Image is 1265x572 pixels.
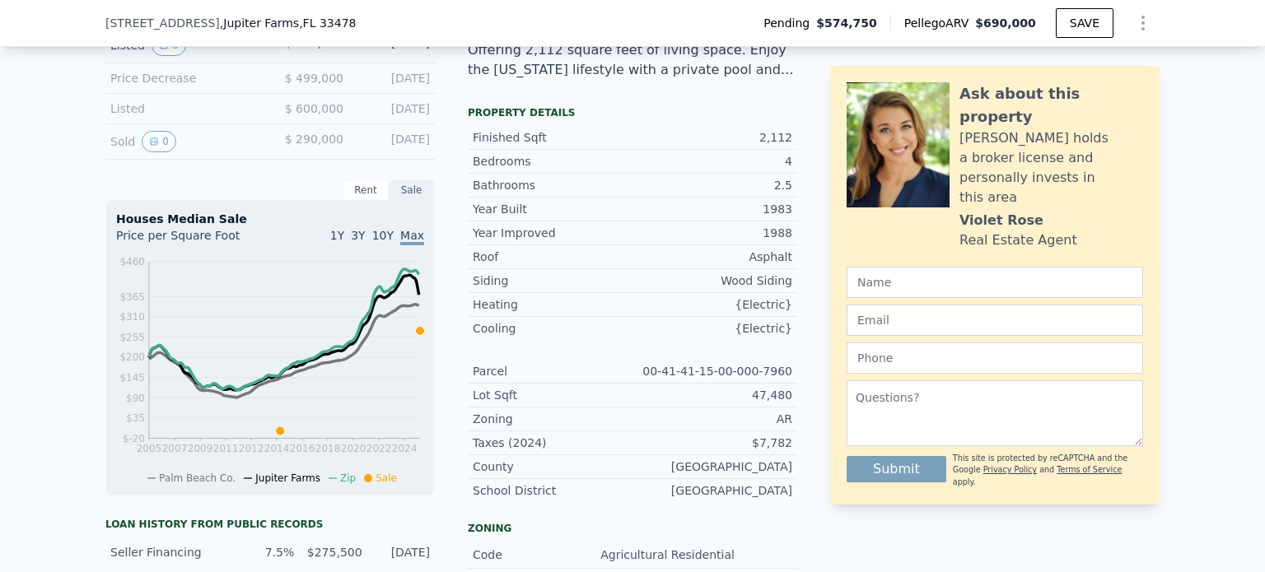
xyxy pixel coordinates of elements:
tspan: 2005 [137,443,162,454]
div: Year Built [473,201,632,217]
tspan: 2022 [366,443,392,454]
div: Finished Sqft [473,129,632,146]
tspan: 2009 [188,443,213,454]
div: Loan history from public records [105,518,435,531]
div: Seller Financing [110,544,226,560]
tspan: $-20 [123,433,145,444]
button: Submit [847,456,946,482]
div: Heating [473,296,632,313]
span: Zip [340,472,356,484]
tspan: 2007 [162,443,188,454]
tspan: 2024 [392,443,418,454]
span: , FL 33478 [299,16,356,30]
div: Bedrooms [473,153,632,170]
button: SAVE [1056,8,1113,38]
tspan: 2016 [290,443,315,454]
div: Listed [110,100,257,117]
span: 3Y [351,229,365,242]
div: Lot Sqft [473,387,632,403]
div: 47,480 [632,387,792,403]
div: {Electric} [632,296,792,313]
span: Pellego ARV [904,15,976,31]
tspan: $90 [126,393,145,404]
span: Pending [763,15,816,31]
div: Sold [110,131,257,152]
div: Property details [468,106,797,119]
input: Name [847,267,1143,298]
div: 7.5% [236,544,294,560]
tspan: $310 [119,311,145,323]
div: This site is protected by reCAPTCHA and the Google and apply. [953,453,1143,488]
tspan: $365 [119,291,145,303]
div: [PERSON_NAME] holds a broker license and personally invests in this area [959,128,1143,207]
div: Price per Square Foot [116,227,270,253]
span: 10Y [372,229,394,242]
div: [DATE] [357,70,430,86]
tspan: $460 [119,256,145,267]
span: $574,750 [816,15,877,31]
tspan: 2014 [264,443,290,454]
div: Real Estate Agent [959,230,1077,250]
div: Wood Siding [632,272,792,289]
span: Jupiter Farms [255,472,320,484]
span: 1Y [330,229,344,242]
div: Parcel [473,363,632,379]
tspan: $255 [119,332,145,343]
span: , Jupiter Farms [220,15,357,31]
input: Email [847,305,1143,336]
span: Palm Beach Co. [159,472,236,484]
span: Sale [376,472,397,484]
div: $7,782 [632,435,792,451]
button: View historical data [142,131,176,152]
tspan: $200 [119,351,145,363]
tspan: 2020 [341,443,366,454]
tspan: $145 [119,372,145,384]
div: 2.5 [632,177,792,193]
tspan: 2012 [239,443,264,454]
div: Agricultural Residential [600,546,738,563]
div: Code [473,546,600,563]
div: AR [632,411,792,427]
span: $ 290,000 [285,133,343,146]
div: School District [473,482,632,499]
div: Siding [473,272,632,289]
div: Violet Rose [959,211,1043,230]
div: 2,112 [632,129,792,146]
div: Ask about this property [959,82,1143,128]
div: [DATE] [357,100,430,117]
div: $275,500 [304,544,362,560]
div: Rent [343,179,389,201]
div: Cooling [473,320,632,337]
span: $690,000 [975,16,1036,30]
span: [STREET_ADDRESS] [105,15,220,31]
tspan: 2011 [213,443,239,454]
div: 1983 [632,201,792,217]
tspan: 2018 [315,443,341,454]
div: Houses Median Sale [116,211,424,227]
div: {Electric} [632,320,792,337]
div: Year Improved [473,225,632,241]
div: 4 [632,153,792,170]
a: Terms of Service [1057,465,1122,474]
div: [DATE] [372,544,430,560]
div: [GEOGRAPHIC_DATA] [632,458,792,475]
div: Roof [473,249,632,265]
div: 1988 [632,225,792,241]
a: Privacy Policy [983,465,1037,474]
tspan: $35 [126,412,145,424]
div: Zoning [473,411,632,427]
input: Phone [847,342,1143,374]
div: Sale [389,179,435,201]
div: Zoning [468,522,797,535]
button: Show Options [1127,7,1160,40]
div: Bathrooms [473,177,632,193]
div: [DATE] [357,131,430,152]
div: Taxes (2024) [473,435,632,451]
div: Price Decrease [110,70,257,86]
div: Asphalt [632,249,792,265]
span: $ 499,000 [285,72,343,85]
div: County [473,458,632,475]
span: Max [400,229,424,245]
div: [GEOGRAPHIC_DATA] [632,482,792,499]
span: $ 600,000 [285,102,343,115]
